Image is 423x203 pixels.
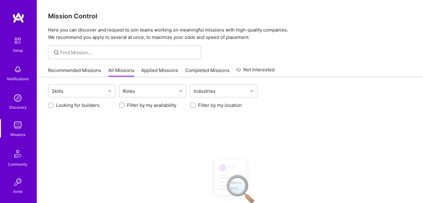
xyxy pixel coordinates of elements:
[185,67,230,77] a: Completed Missions
[192,87,217,96] div: Industries
[9,104,27,111] div: Discovery
[12,63,24,76] img: bell
[198,102,242,108] label: Filter by my location
[12,176,24,188] img: Invite
[179,89,182,92] i: icon Chevron
[10,131,25,138] div: Missions
[108,67,134,77] a: All Missions
[12,12,24,23] img: logo
[48,12,412,20] h3: Mission Control
[141,67,178,77] a: Applied Missions
[127,102,176,108] label: Filter by my availability
[60,49,197,56] input: Find Mission...
[12,119,24,131] img: teamwork
[250,89,253,92] i: icon Chevron
[12,92,24,104] img: discovery
[236,66,275,77] a: Not Interested
[10,146,25,161] img: Community
[48,26,412,41] p: Here you can discover and request to join teams working on meaningful missions with high-quality ...
[13,47,23,54] div: Setup
[56,102,99,108] label: Looking for builders
[7,76,29,82] div: Notifications
[53,49,60,56] i: icon SearchGrey
[8,161,28,167] div: Community
[121,87,137,96] div: Roles
[11,34,24,47] img: setup
[50,87,65,96] div: Skills
[13,188,23,195] div: Invite
[108,89,111,92] i: icon Chevron
[48,67,101,77] a: Recommended Missions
